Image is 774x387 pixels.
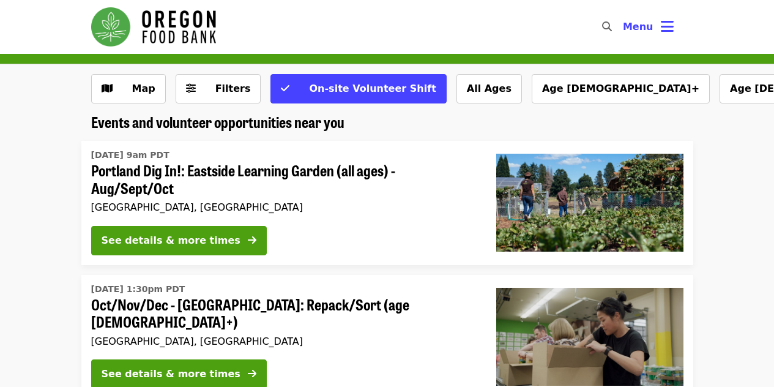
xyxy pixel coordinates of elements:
span: Filters [215,83,251,94]
input: Search [619,12,629,42]
button: See details & more times [91,226,267,255]
button: Show map view [91,74,166,103]
img: Portland Dig In!: Eastside Learning Garden (all ages) - Aug/Sept/Oct organized by Oregon Food Bank [496,154,683,252]
i: bars icon [661,18,674,36]
button: Age [DEMOGRAPHIC_DATA]+ [532,74,710,103]
div: [GEOGRAPHIC_DATA], [GEOGRAPHIC_DATA] [91,336,477,347]
span: Portland Dig In!: Eastside Learning Garden (all ages) - Aug/Sept/Oct [91,162,477,197]
span: On-site Volunteer Shift [309,83,436,94]
span: Oct/Nov/Dec - [GEOGRAPHIC_DATA]: Repack/Sort (age [DEMOGRAPHIC_DATA]+) [91,296,477,331]
i: search icon [602,21,612,32]
span: Events and volunteer opportunities near you [91,111,344,132]
i: check icon [281,83,289,94]
img: Oct/Nov/Dec - Portland: Repack/Sort (age 8+) organized by Oregon Food Bank [496,288,683,386]
i: arrow-right icon [248,235,256,246]
button: Filters (0 selected) [176,74,261,103]
time: [DATE] 1:30pm PDT [91,283,185,296]
div: [GEOGRAPHIC_DATA], [GEOGRAPHIC_DATA] [91,201,477,213]
a: See details for "Portland Dig In!: Eastside Learning Garden (all ages) - Aug/Sept/Oct" [81,141,693,265]
img: Oregon Food Bank - Home [91,7,216,47]
button: Toggle account menu [613,12,683,42]
span: Map [132,83,155,94]
i: arrow-right icon [248,368,256,380]
button: On-site Volunteer Shift [270,74,446,103]
span: Menu [623,21,653,32]
i: sliders-h icon [186,83,196,94]
i: map icon [102,83,113,94]
time: [DATE] 9am PDT [91,149,169,162]
button: All Ages [456,74,522,103]
div: See details & more times [102,233,240,248]
div: See details & more times [102,367,240,381]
